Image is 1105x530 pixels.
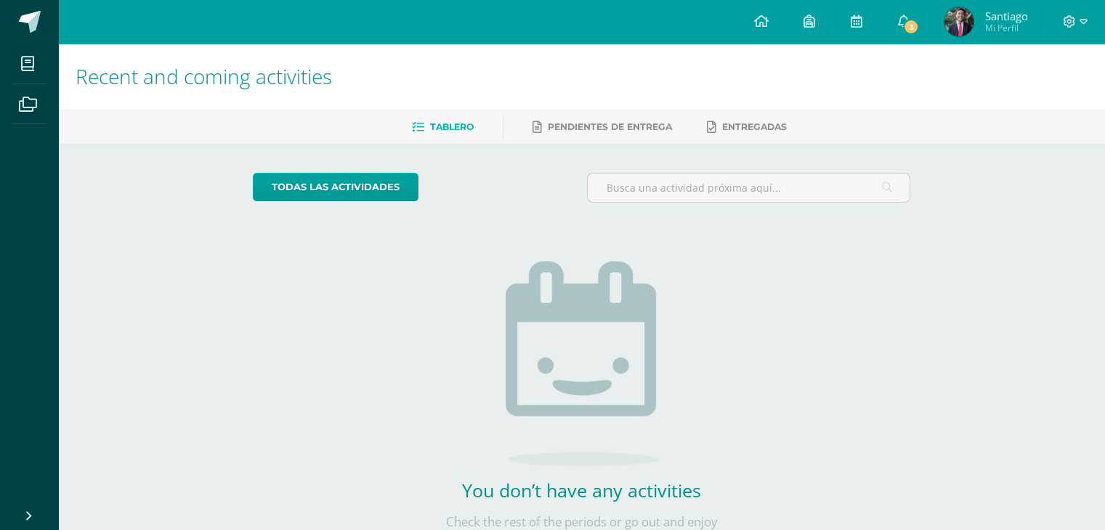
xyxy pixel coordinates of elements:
a: todas las Actividades [253,173,418,201]
span: Santiago [984,9,1027,23]
span: 3 [903,19,919,35]
span: Entregadas [722,121,787,132]
input: Busca una actividad próxima aquí... [588,174,910,202]
span: Pendientes de entrega [548,121,672,132]
a: Entregadas [707,115,787,139]
img: 3dbeebb784e2f6b0067a2aef981402e9.png [944,7,974,36]
a: Pendientes de entrega [533,115,672,139]
span: Tablero [430,121,474,132]
span: Recent and coming activities [76,62,332,90]
img: no_activities.png [506,261,658,466]
a: Tablero [412,115,474,139]
span: Mi Perfil [984,22,1027,34]
h2: You don’t have any activities [437,478,727,502]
